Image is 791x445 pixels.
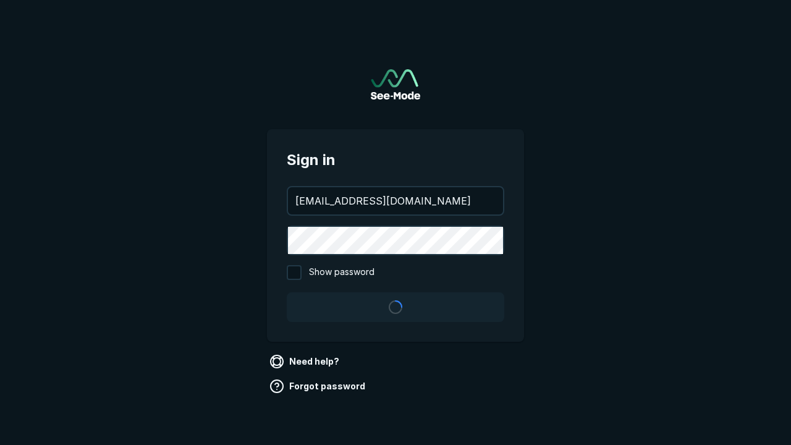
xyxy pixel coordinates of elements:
input: your@email.com [288,187,503,214]
span: Show password [309,265,374,280]
span: Sign in [287,149,504,171]
a: Need help? [267,352,344,371]
a: Go to sign in [371,69,420,100]
img: See-Mode Logo [371,69,420,100]
a: Forgot password [267,376,370,396]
